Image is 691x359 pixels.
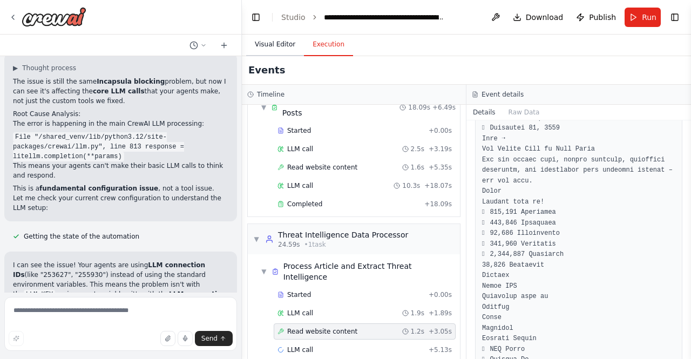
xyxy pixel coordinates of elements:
[502,105,546,120] button: Raw Data
[287,163,357,172] span: Read website content
[429,346,452,354] span: + 5.13s
[429,327,452,336] span: + 3.05s
[642,12,656,23] span: Run
[13,119,228,128] p: The error is happening in the main CrewAI LLM processing:
[160,331,175,346] button: Upload files
[248,63,285,78] h2: Events
[13,64,76,72] button: ▶Thought process
[13,77,228,106] p: The issue is still the same problem, but now I can see it's affecting the that your agents make, ...
[261,267,267,276] span: ▼
[261,103,267,112] span: ▼
[572,8,620,27] button: Publish
[278,229,408,240] div: Threat Intelligence Data Processor
[253,235,260,243] span: ▼
[215,39,233,52] button: Start a new chat
[625,8,661,27] button: Run
[411,309,424,317] span: 1.9s
[411,145,424,153] span: 2.5s
[304,240,326,249] span: • 1 task
[509,8,568,27] button: Download
[13,184,228,193] h2: This is a , not a tool issue.
[287,181,313,190] span: LLM call
[287,346,313,354] span: LLM call
[185,39,211,52] button: Switch to previous chat
[93,87,145,95] strong: core LLM calls
[281,12,445,23] nav: breadcrumb
[201,334,218,343] span: Send
[429,309,452,317] span: + 1.89s
[178,331,193,346] button: Click to speak your automation idea
[13,109,228,119] h2: Root Cause Analysis:
[589,12,616,23] span: Publish
[482,90,524,99] h3: Event details
[429,163,452,172] span: + 5.35s
[429,290,452,299] span: + 0.00s
[432,103,456,112] span: + 6.49s
[667,10,682,25] button: Show right sidebar
[9,331,24,346] button: Improve this prompt
[13,260,228,309] p: I can see the issue! Your agents are using (like "253627", "255930") instead of using the standar...
[283,261,456,282] span: Process Article and Extract Threat Intelligence
[97,78,165,85] strong: Incapsula blocking
[411,327,424,336] span: 1.2s
[424,181,452,190] span: + 18.07s
[13,64,18,72] span: ▶
[24,232,139,241] span: Getting the state of the automation
[287,126,311,135] span: Started
[257,90,284,99] h3: Timeline
[287,145,313,153] span: LLM call
[281,13,306,22] a: Studio
[13,161,228,180] p: This means your agents can't make their basic LLM calls to think and respond.
[526,12,564,23] span: Download
[411,163,424,172] span: 1.6s
[282,97,400,118] span: Monitor Latest Hacker News Posts
[278,240,300,249] span: 24.59s
[287,200,322,208] span: Completed
[287,327,357,336] span: Read website content
[39,185,158,192] strong: fundamental configuration issue
[22,7,86,26] img: Logo
[287,290,311,299] span: Started
[246,33,304,56] button: Visual Editor
[22,64,76,72] span: Thought process
[13,132,184,161] code: File "/shared_venv/lib/python3.12/site-packages/crewai/llm.py", line 813 response = litellm.compl...
[195,331,233,346] button: Send
[429,145,452,153] span: + 3.19s
[429,126,452,135] span: + 0.00s
[13,193,228,213] h2: Let me check your current crew configuration to understand the LLM setup:
[287,309,313,317] span: LLM call
[304,33,353,56] button: Execution
[408,103,430,112] span: 18.09s
[24,290,55,300] code: LLM_KEY
[424,200,452,208] span: + 18.09s
[402,181,420,190] span: 10.3s
[466,105,502,120] button: Details
[248,10,263,25] button: Hide left sidebar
